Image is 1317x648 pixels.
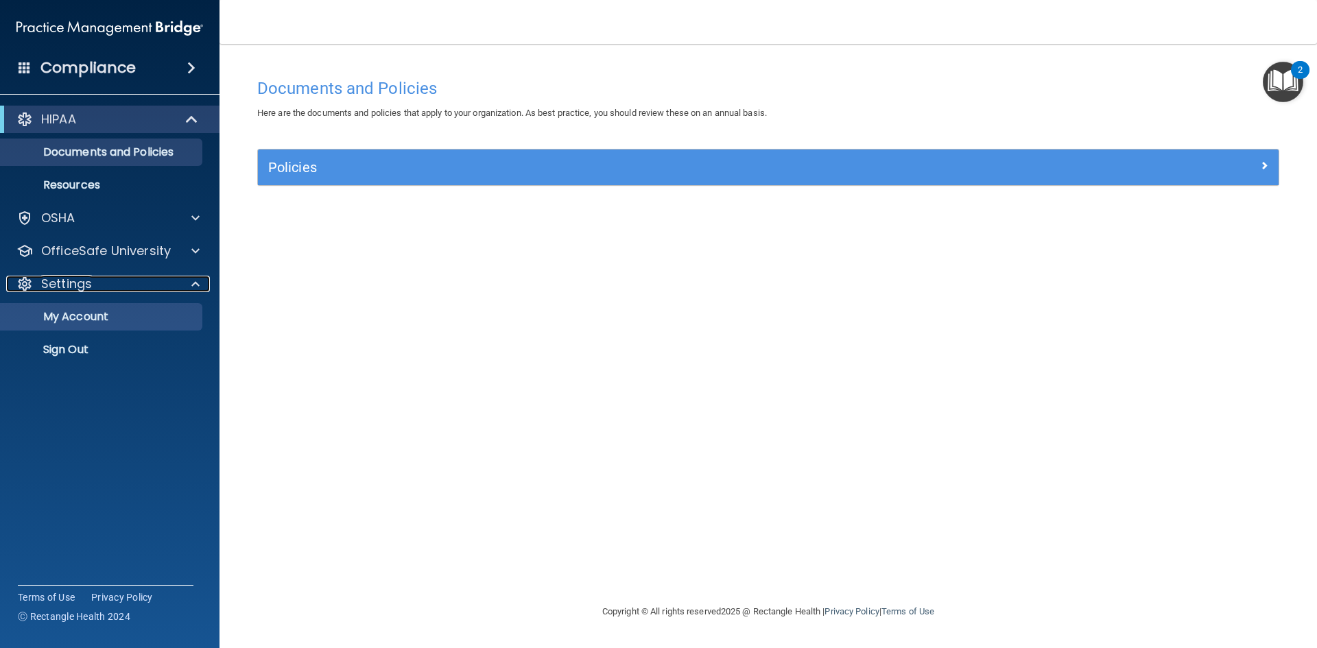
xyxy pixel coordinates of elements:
[257,108,767,118] span: Here are the documents and policies that apply to your organization. As best practice, you should...
[257,80,1279,97] h4: Documents and Policies
[91,590,153,604] a: Privacy Policy
[16,243,200,259] a: OfficeSafe University
[268,160,1013,175] h5: Policies
[9,145,196,159] p: Documents and Policies
[9,310,196,324] p: My Account
[268,156,1268,178] a: Policies
[518,590,1019,634] div: Copyright © All rights reserved 2025 @ Rectangle Health | |
[18,590,75,604] a: Terms of Use
[9,343,196,357] p: Sign Out
[16,14,203,42] img: PMB logo
[1263,62,1303,102] button: Open Resource Center, 2 new notifications
[18,610,130,623] span: Ⓒ Rectangle Health 2024
[16,276,200,292] a: Settings
[41,276,92,292] p: Settings
[41,210,75,226] p: OSHA
[881,606,934,616] a: Terms of Use
[41,243,171,259] p: OfficeSafe University
[1080,551,1301,605] iframe: Drift Widget Chat Controller
[9,178,196,192] p: Resources
[41,111,76,128] p: HIPAA
[40,58,136,77] h4: Compliance
[1298,70,1303,88] div: 2
[16,111,199,128] a: HIPAA
[824,606,879,616] a: Privacy Policy
[16,210,200,226] a: OSHA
